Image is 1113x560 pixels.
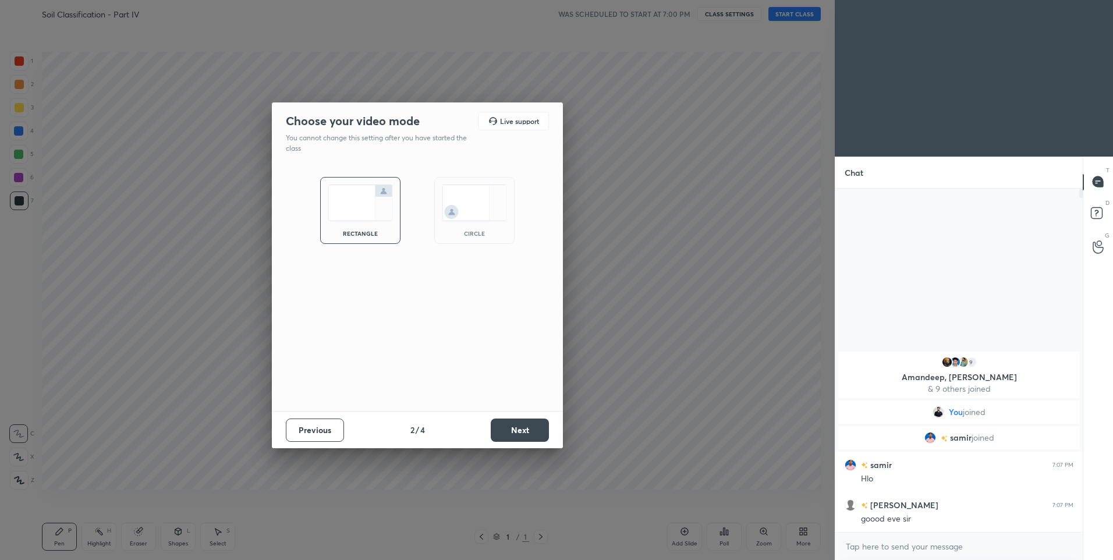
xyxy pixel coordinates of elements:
[924,432,936,444] img: c14c019b8a2646dab65fb16bba351c4d.jpg
[286,114,420,129] h2: Choose your video mode
[861,513,1073,525] div: goood eve sir
[1106,166,1110,175] p: T
[451,231,498,236] div: circle
[941,356,953,368] img: f0afbd6cb7a84a0ab230e566e21e1bbf.jpg
[491,419,549,442] button: Next
[845,499,856,511] img: default.png
[949,407,963,417] span: You
[286,133,474,154] p: You cannot change this setting after you have started the class
[966,356,977,368] div: 9
[861,502,868,509] img: no-rating-badge.077c3623.svg
[420,424,425,436] h4: 4
[1052,501,1073,508] div: 7:07 PM
[286,419,344,442] button: Previous
[958,356,969,368] img: 3
[328,185,393,221] img: normalScreenIcon.ae25ed63.svg
[1105,231,1110,240] p: G
[950,433,972,442] span: samir
[442,185,507,221] img: circleScreenIcon.acc0effb.svg
[949,356,961,368] img: d21da94f15524644afd49c500b763883.23113454_3
[868,499,938,511] h6: [PERSON_NAME]
[868,459,892,471] h6: samir
[416,424,419,436] h4: /
[933,406,944,418] img: 3a38f146e3464b03b24dd93f76ec5ac5.jpg
[861,462,868,469] img: no-rating-badge.077c3623.svg
[845,459,856,470] img: c14c019b8a2646dab65fb16bba351c4d.jpg
[845,384,1073,394] p: & 9 others joined
[410,424,414,436] h4: 2
[941,435,948,441] img: no-rating-badge.077c3623.svg
[500,118,539,125] h5: Live support
[835,349,1083,532] div: grid
[1105,199,1110,207] p: D
[835,157,873,188] p: Chat
[861,473,1073,485] div: Hlo
[972,433,994,442] span: joined
[845,373,1073,382] p: Amandeep, [PERSON_NAME]
[337,231,384,236] div: rectangle
[963,407,986,417] span: joined
[1052,461,1073,468] div: 7:07 PM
